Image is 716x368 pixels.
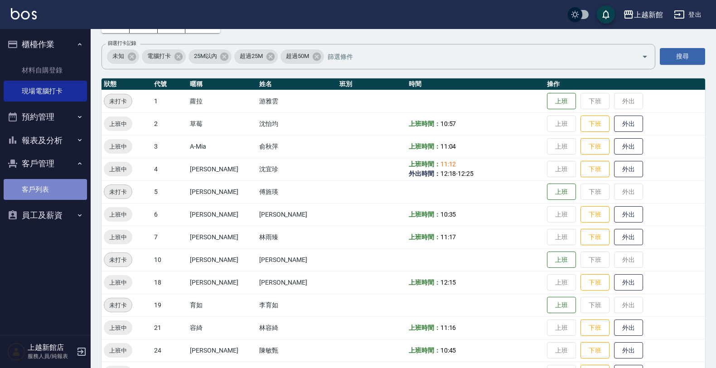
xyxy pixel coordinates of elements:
span: 上班中 [104,119,132,129]
td: [PERSON_NAME] [188,158,257,180]
button: 下班 [581,342,610,359]
span: 11:16 [440,324,456,331]
button: 外出 [614,116,643,132]
button: 下班 [581,274,610,291]
td: - [406,158,545,180]
button: 上班 [547,297,576,314]
h5: 上越新館店 [28,343,74,352]
button: 下班 [581,138,610,155]
td: 21 [152,316,188,339]
button: 報表及分析 [4,129,87,152]
button: 客戶管理 [4,152,87,175]
td: [PERSON_NAME] [188,339,257,362]
span: 25M以內 [189,52,223,61]
span: 未打卡 [104,187,132,197]
button: 櫃檯作業 [4,33,87,56]
span: 上班中 [104,210,132,219]
button: 上越新館 [619,5,667,24]
td: [PERSON_NAME] [188,203,257,226]
button: 下班 [581,320,610,336]
td: 24 [152,339,188,362]
th: 時間 [406,78,545,90]
button: 外出 [614,274,643,291]
a: 客戶列表 [4,179,87,200]
span: 上班中 [104,323,132,333]
td: 林容綺 [257,316,338,339]
th: 班別 [337,78,406,90]
b: 上班時間： [409,143,440,150]
b: 上班時間： [409,347,440,354]
td: 1 [152,90,188,112]
th: 代號 [152,78,188,90]
div: 25M以內 [189,49,232,64]
th: 狀態 [102,78,152,90]
td: 李育如 [257,294,338,316]
span: 10:45 [440,347,456,354]
th: 操作 [545,78,705,90]
td: [PERSON_NAME] [188,180,257,203]
span: 未知 [107,52,130,61]
button: 外出 [614,138,643,155]
span: 未打卡 [104,300,132,310]
span: 未打卡 [104,255,132,265]
td: 19 [152,294,188,316]
th: 暱稱 [188,78,257,90]
button: 登出 [670,6,705,23]
td: 沈宜珍 [257,158,338,180]
td: 6 [152,203,188,226]
button: 外出 [614,161,643,178]
p: 服務人員/純報表 [28,352,74,360]
td: [PERSON_NAME] [257,203,338,226]
th: 姓名 [257,78,338,90]
span: 上班中 [104,142,132,151]
div: 電腦打卡 [142,49,186,64]
button: save [597,5,615,24]
img: Logo [11,8,37,19]
span: 上班中 [104,346,132,355]
button: 上班 [547,93,576,110]
span: 上班中 [104,278,132,287]
td: 10 [152,248,188,271]
button: 外出 [614,206,643,223]
div: 未知 [107,49,139,64]
td: 容綺 [188,316,257,339]
span: 未打卡 [104,97,132,106]
span: 上班中 [104,232,132,242]
input: 篩選條件 [325,48,626,64]
a: 材料自購登錄 [4,60,87,81]
td: 陳敏甄 [257,339,338,362]
span: 11:12 [440,160,456,168]
td: 18 [152,271,188,294]
span: 11:17 [440,233,456,241]
b: 上班時間： [409,211,440,218]
td: 5 [152,180,188,203]
div: 超過50M [281,49,324,64]
button: 員工及薪資 [4,203,87,227]
button: 上班 [547,184,576,200]
td: [PERSON_NAME] [188,248,257,271]
span: 電腦打卡 [142,52,176,61]
b: 上班時間： [409,324,440,331]
b: 外出時間： [409,170,440,177]
button: 上班 [547,252,576,268]
td: 草莓 [188,112,257,135]
td: 7 [152,226,188,248]
td: A-Mia [188,135,257,158]
span: 超過50M [281,52,314,61]
td: 蘿拉 [188,90,257,112]
td: 4 [152,158,188,180]
button: 下班 [581,206,610,223]
span: 10:35 [440,211,456,218]
td: 傅旌瑛 [257,180,338,203]
td: 沈怡均 [257,112,338,135]
td: 育如 [188,294,257,316]
span: 12:18 [440,170,456,177]
div: 超過25M [234,49,278,64]
b: 上班時間： [409,120,440,127]
button: 下班 [581,229,610,246]
button: 下班 [581,161,610,178]
td: 林雨臻 [257,226,338,248]
td: [PERSON_NAME] [188,271,257,294]
b: 上班時間： [409,233,440,241]
b: 上班時間： [409,279,440,286]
